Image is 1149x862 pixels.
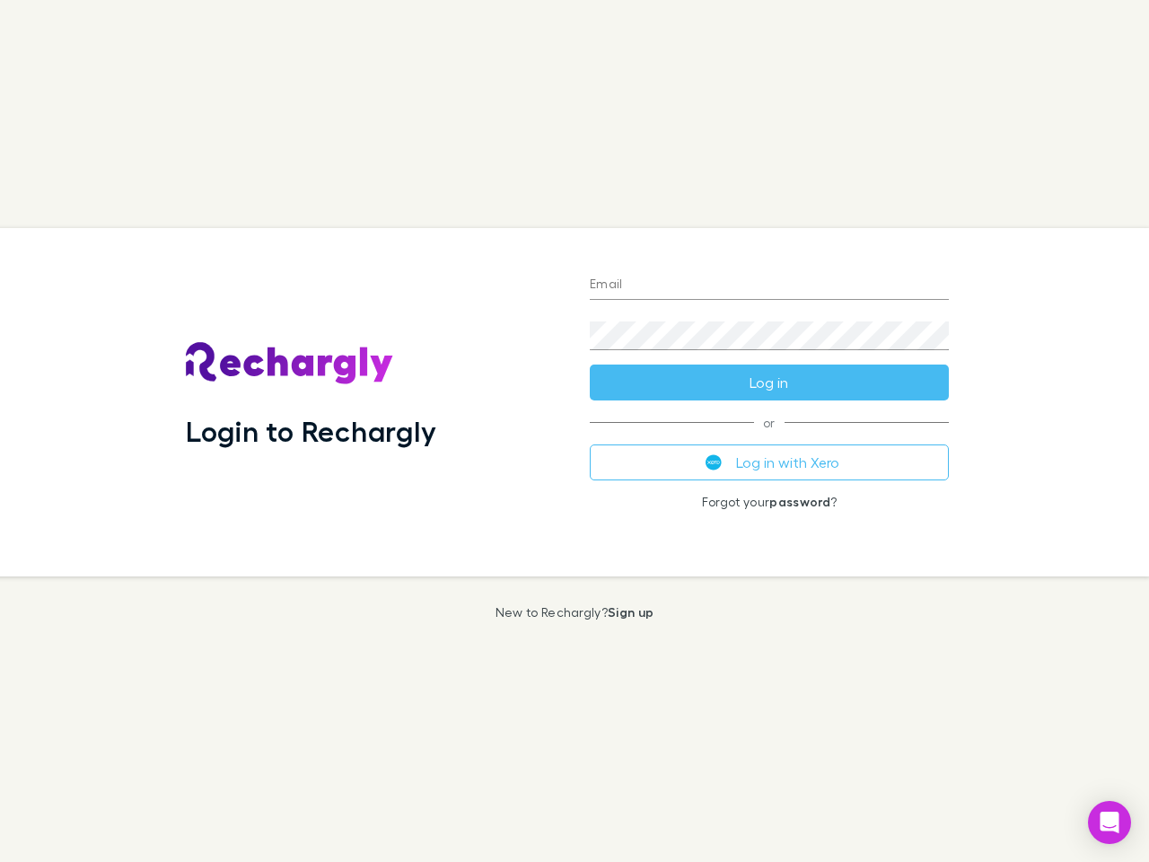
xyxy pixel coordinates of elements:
img: Rechargly's Logo [186,342,394,385]
div: Open Intercom Messenger [1088,801,1131,844]
h1: Login to Rechargly [186,414,436,448]
a: password [769,494,830,509]
p: New to Rechargly? [496,605,654,620]
span: or [590,422,949,423]
button: Log in [590,365,949,400]
button: Log in with Xero [590,444,949,480]
a: Sign up [608,604,653,620]
p: Forgot your ? [590,495,949,509]
img: Xero's logo [706,454,722,471]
